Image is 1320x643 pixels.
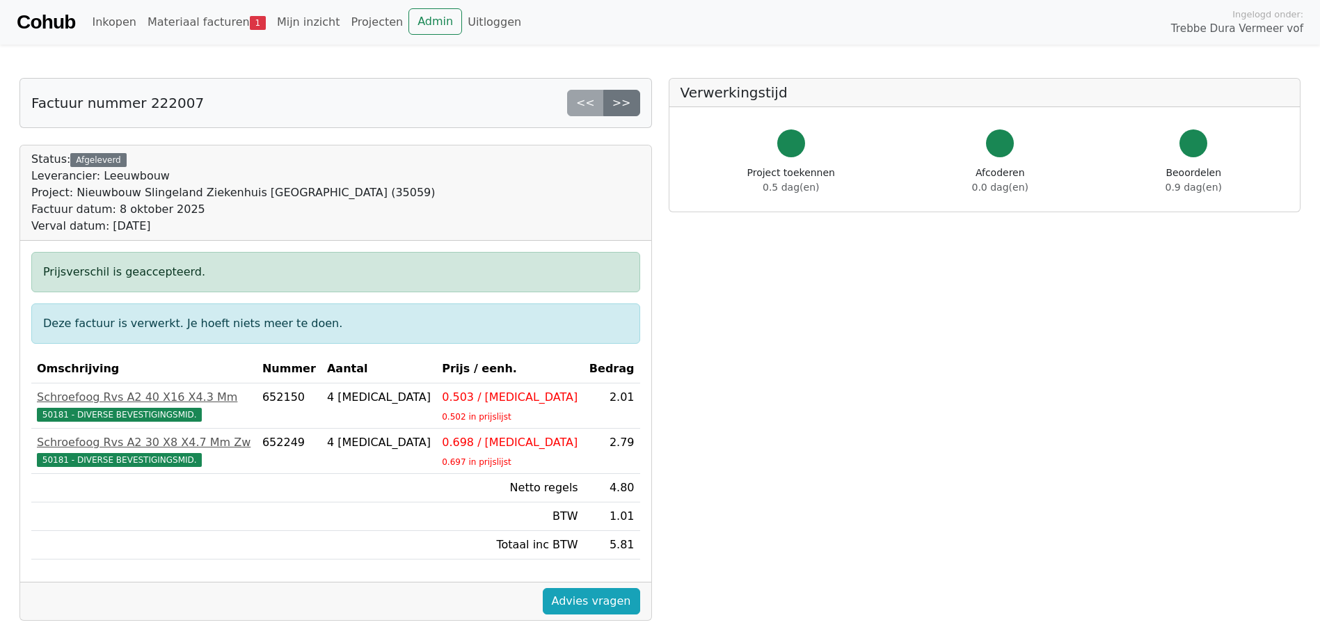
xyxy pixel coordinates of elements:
a: Admin [408,8,462,35]
th: Bedrag [584,355,640,383]
span: 1 [250,16,266,30]
td: 2.79 [584,429,640,474]
h5: Factuur nummer 222007 [31,95,204,111]
div: Status: [31,151,436,235]
a: Advies vragen [543,588,640,614]
td: 1.01 [584,502,640,531]
sub: 0.697 in prijslijst [442,457,511,467]
div: Afgeleverd [70,153,126,167]
div: Schroefoog Rvs A2 40 X16 X4.3 Mm [37,389,251,406]
a: Projecten [345,8,408,36]
div: 4 [MEDICAL_DATA] [327,389,431,406]
td: 652249 [257,429,321,474]
th: Aantal [321,355,436,383]
span: 50181 - DIVERSE BEVESTIGINGSMID. [37,453,202,467]
td: 652150 [257,383,321,429]
div: 0.698 / [MEDICAL_DATA] [442,434,578,451]
th: Nummer [257,355,321,383]
th: Prijs / eenh. [436,355,583,383]
div: Afcoderen [972,166,1028,195]
sub: 0.502 in prijslijst [442,412,511,422]
span: Ingelogd onder: [1232,8,1303,21]
a: Schroefoog Rvs A2 40 X16 X4.3 Mm50181 - DIVERSE BEVESTIGINGSMID. [37,389,251,422]
span: Trebbe Dura Vermeer vof [1171,21,1303,37]
span: 0.5 dag(en) [763,182,819,193]
h5: Verwerkingstijd [681,84,1289,101]
div: Prijsverschil is geaccepteerd. [31,252,640,292]
td: 2.01 [584,383,640,429]
th: Omschrijving [31,355,257,383]
td: Totaal inc BTW [436,531,583,559]
a: Mijn inzicht [271,8,346,36]
div: 4 [MEDICAL_DATA] [327,434,431,451]
div: Schroefoog Rvs A2 30 X8 X4.7 Mm Zw [37,434,251,451]
div: Project: Nieuwbouw Slingeland Ziekenhuis [GEOGRAPHIC_DATA] (35059) [31,184,436,201]
span: 0.0 dag(en) [972,182,1028,193]
a: Uitloggen [462,8,527,36]
div: Leverancier: Leeuwbouw [31,168,436,184]
a: Inkopen [86,8,141,36]
a: Schroefoog Rvs A2 30 X8 X4.7 Mm Zw50181 - DIVERSE BEVESTIGINGSMID. [37,434,251,468]
a: Materiaal facturen1 [142,8,271,36]
div: Project toekennen [747,166,835,195]
a: >> [603,90,640,116]
div: Factuur datum: 8 oktober 2025 [31,201,436,218]
div: Deze factuur is verwerkt. Je hoeft niets meer te doen. [31,303,640,344]
span: 50181 - DIVERSE BEVESTIGINGSMID. [37,408,202,422]
span: 0.9 dag(en) [1166,182,1222,193]
td: 5.81 [584,531,640,559]
div: Beoordelen [1166,166,1222,195]
div: 0.503 / [MEDICAL_DATA] [442,389,578,406]
div: Verval datum: [DATE] [31,218,436,235]
td: 4.80 [584,474,640,502]
td: Netto regels [436,474,583,502]
td: BTW [436,502,583,531]
a: Cohub [17,6,75,39]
